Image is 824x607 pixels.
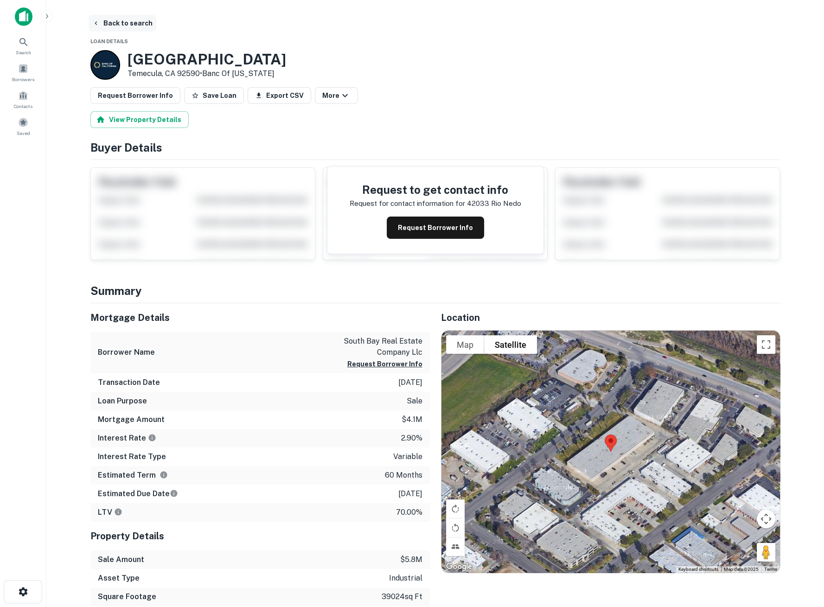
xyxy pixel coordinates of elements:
[407,396,422,407] p: sale
[3,33,44,58] a: Search
[339,336,422,358] p: south bay real estate company llc
[467,198,521,209] p: 42033 rio nedo
[15,7,32,26] img: capitalize-icon.png
[778,533,824,577] iframe: Chat Widget
[389,573,422,584] p: industrial
[764,567,777,572] a: Terms (opens in new tab)
[128,68,286,79] p: Temecula, CA 92590 •
[350,181,521,198] h4: Request to get contact info
[387,217,484,239] button: Request Borrower Info
[98,554,144,565] h6: Sale Amount
[90,111,189,128] button: View Property Details
[724,567,759,572] span: Map data ©2025
[402,414,422,425] p: $4.1m
[98,396,147,407] h6: Loan Purpose
[248,87,311,104] button: Export CSV
[3,114,44,139] a: Saved
[98,451,166,462] h6: Interest Rate Type
[446,518,465,537] button: Rotate map counterclockwise
[757,543,775,562] button: Drag Pegman onto the map to open Street View
[385,470,422,481] p: 60 months
[90,87,180,104] button: Request Borrower Info
[347,358,422,370] button: Request Borrower Info
[90,139,780,156] h4: Buyer Details
[98,347,155,358] h6: Borrower Name
[401,433,422,444] p: 2.90%
[484,335,537,354] button: Show satellite imagery
[3,87,44,112] a: Contacts
[98,433,156,444] h6: Interest Rate
[98,573,140,584] h6: Asset Type
[757,510,775,528] button: Map camera controls
[148,434,156,442] svg: The interest rates displayed on the website are for informational purposes only and may be report...
[350,198,465,209] p: Request for contact information for
[160,471,168,479] svg: Term is based on a standard schedule for this type of loan.
[98,507,122,518] h6: LTV
[396,507,422,518] p: 70.00%
[446,537,465,556] button: Tilt map
[3,60,44,85] a: Borrowers
[12,76,34,83] span: Borrowers
[98,591,156,602] h6: Square Footage
[393,451,422,462] p: variable
[444,561,474,573] a: Open this area in Google Maps (opens a new window)
[441,311,780,325] h5: Location
[17,129,30,137] span: Saved
[98,377,160,388] h6: Transaction Date
[90,311,430,325] h5: Mortgage Details
[16,49,31,56] span: Search
[202,69,275,78] a: Banc Of [US_STATE]
[98,470,168,481] h6: Estimated Term
[315,87,358,104] button: More
[90,529,430,543] h5: Property Details
[14,102,32,110] span: Contacts
[446,499,465,518] button: Rotate map clockwise
[444,561,474,573] img: Google
[90,282,780,299] h4: Summary
[398,377,422,388] p: [DATE]
[89,15,156,32] button: Back to search
[98,414,165,425] h6: Mortgage Amount
[757,335,775,354] button: Toggle fullscreen view
[98,488,178,499] h6: Estimated Due Date
[128,51,286,68] h3: [GEOGRAPHIC_DATA]
[90,38,128,44] span: Loan Details
[446,335,484,354] button: Show street map
[398,488,422,499] p: [DATE]
[400,554,422,565] p: $5.8m
[114,508,122,516] svg: LTVs displayed on the website are for informational purposes only and may be reported incorrectly...
[382,591,422,602] p: 39024 sq ft
[678,566,718,573] button: Keyboard shortcuts
[170,489,178,498] svg: Estimate is based on a standard schedule for this type of loan.
[184,87,244,104] button: Save Loan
